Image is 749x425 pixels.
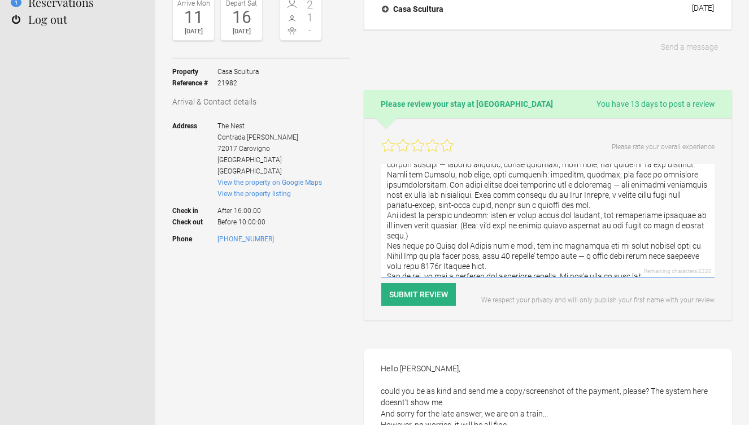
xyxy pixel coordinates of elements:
[217,190,291,198] a: View the property listing
[217,156,282,164] span: [GEOGRAPHIC_DATA]
[172,96,350,107] h3: Arrival & Contact details
[217,66,259,77] span: Casa Scultura
[172,66,217,77] strong: Property
[224,9,259,26] div: 16
[612,141,715,153] p: Please rate your overall experience
[382,3,443,15] h4: Casa Scultura
[172,120,217,177] strong: Address
[176,9,211,26] div: 11
[217,77,259,89] span: 21982
[473,294,715,306] p: We respect your privacy and will only publish your first name with your review
[172,200,217,216] strong: Check in
[217,133,298,141] span: Contrada [PERSON_NAME]
[217,167,282,175] span: [GEOGRAPHIC_DATA]
[647,36,732,58] button: Send a message
[217,216,322,228] span: Before 10:00:00
[172,77,217,89] strong: Reference #
[217,179,322,187] a: View the property on Google Maps
[224,26,259,37] div: [DATE]
[172,216,217,228] strong: Check out
[596,98,715,110] span: You have 13 days to post a review
[301,25,319,36] span: -
[301,12,319,23] span: 1
[176,26,211,37] div: [DATE]
[217,145,237,153] span: 72017
[692,3,714,12] div: [DATE]
[217,200,322,216] span: After 16:00:00
[217,235,274,243] a: [PHONE_NUMBER]
[364,90,732,118] h2: Please review your stay at [GEOGRAPHIC_DATA]
[217,122,245,130] span: The Nest
[239,145,270,153] span: Carovigno
[172,233,217,245] strong: Phone
[381,283,456,306] button: Submit Review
